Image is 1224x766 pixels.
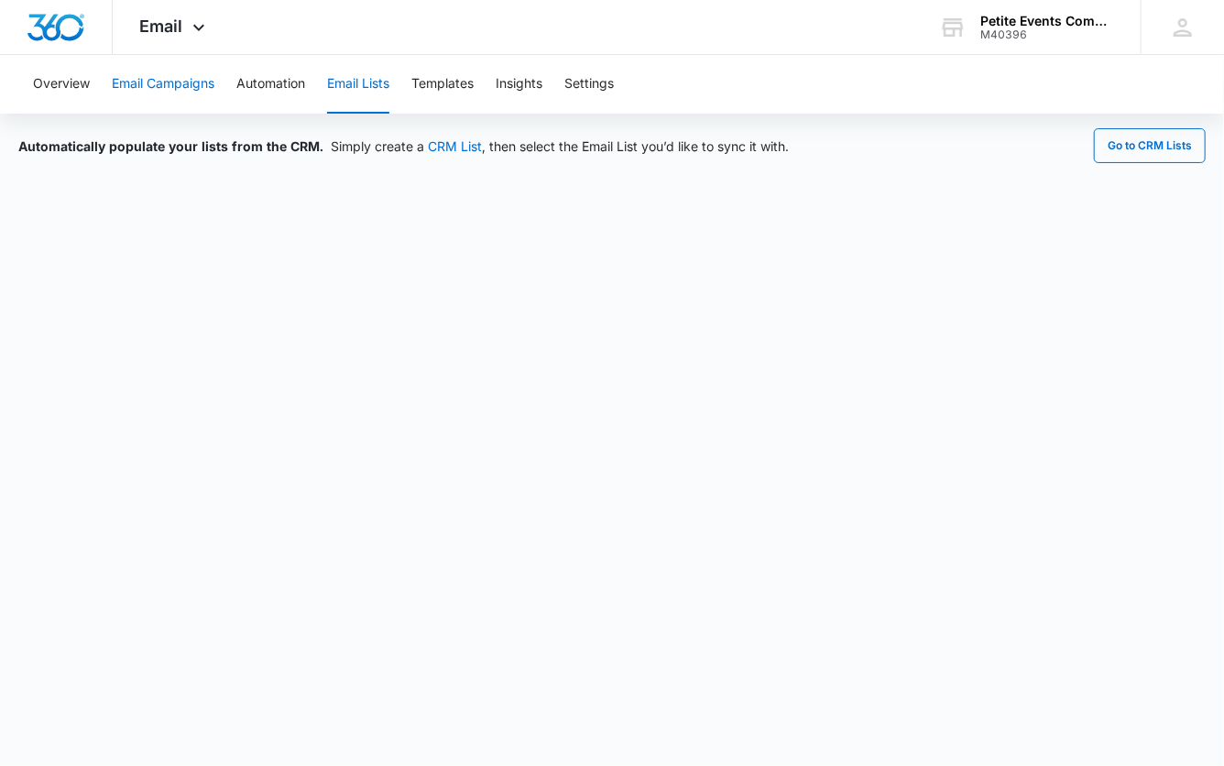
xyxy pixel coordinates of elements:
button: Insights [496,55,542,114]
div: account name [980,14,1114,28]
button: Email Lists [327,55,389,114]
span: Email [140,16,183,36]
div: account id [980,28,1114,41]
button: Settings [564,55,614,114]
span: Automatically populate your lists from the CRM. [18,138,323,154]
button: Templates [411,55,474,114]
button: Email Campaigns [112,55,214,114]
div: Simply create a , then select the Email List you’d like to sync it with. [18,137,789,156]
button: Overview [33,55,90,114]
button: Automation [236,55,305,114]
button: Go to CRM Lists [1094,128,1206,163]
a: CRM List [428,138,482,154]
